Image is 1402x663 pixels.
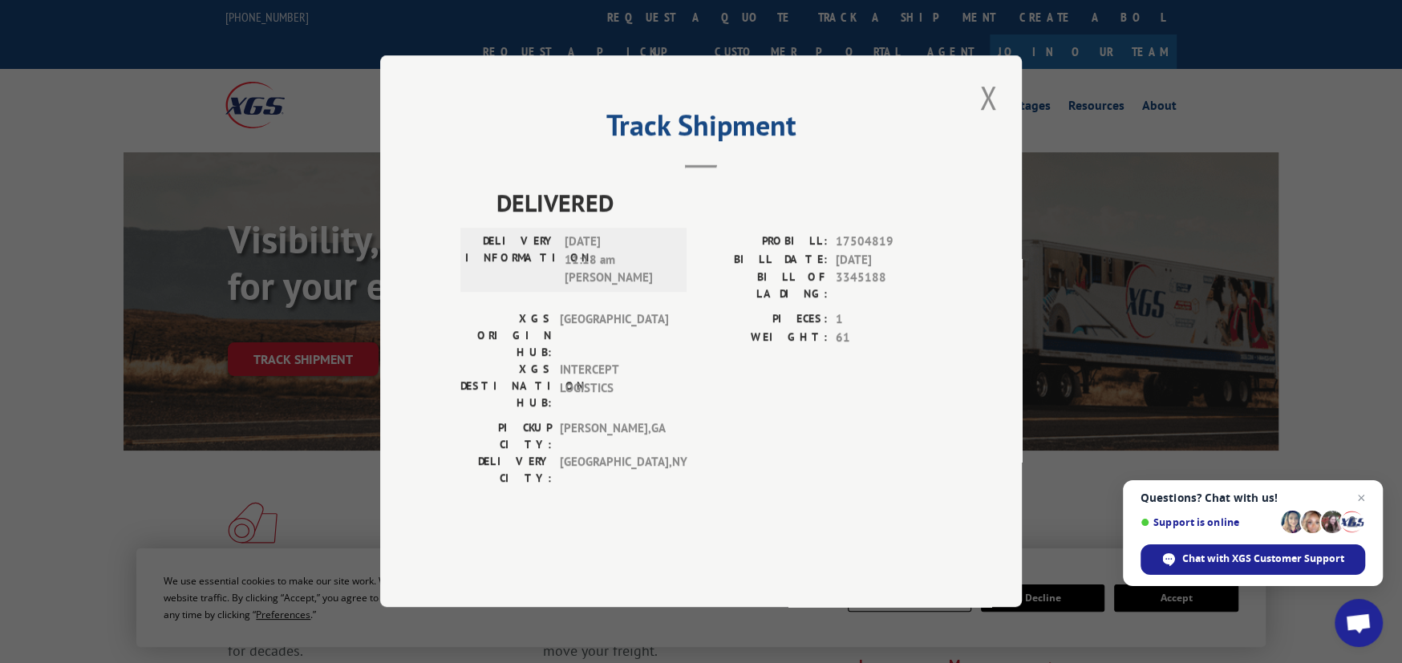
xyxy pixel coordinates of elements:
span: 61 [836,329,942,347]
span: Chat with XGS Customer Support [1182,552,1344,566]
span: Chat with XGS Customer Support [1141,544,1365,575]
span: 3345188 [836,269,942,303]
span: [GEOGRAPHIC_DATA] , NY [559,454,667,487]
a: Open chat [1335,599,1383,647]
span: DELIVERED [496,185,942,221]
span: 1 [836,311,942,329]
span: 17504819 [836,233,942,252]
label: DELIVERY CITY: [460,454,551,487]
label: XGS DESTINATION HUB: [460,362,551,412]
label: PICKUP CITY: [460,420,551,454]
span: INTERCEPT LOGISTICS [559,362,667,412]
span: [PERSON_NAME] , GA [559,420,667,454]
label: PIECES: [701,311,828,329]
span: Support is online [1141,516,1275,528]
span: [DATE] [836,251,942,269]
label: BILL DATE: [701,251,828,269]
label: WEIGHT: [701,329,828,347]
label: BILL OF LADING: [701,269,828,303]
span: [DATE] 11:18 am [PERSON_NAME] [564,233,672,288]
button: Close modal [975,75,1002,119]
h2: Track Shipment [460,114,942,144]
label: XGS ORIGIN HUB: [460,311,551,362]
label: PROBILL: [701,233,828,252]
span: [GEOGRAPHIC_DATA] [559,311,667,362]
label: DELIVERY INFORMATION: [465,233,556,288]
span: Questions? Chat with us! [1141,491,1365,504]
